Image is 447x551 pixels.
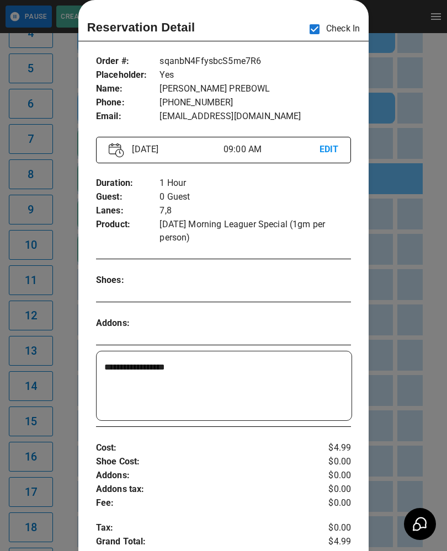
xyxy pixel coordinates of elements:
[159,68,351,82] p: Yes
[159,190,351,204] p: 0 Guest
[96,96,160,110] p: Phone :
[159,218,351,244] p: [DATE] Morning Leaguer Special (1gm per person)
[96,455,308,469] p: Shoe Cost :
[96,521,308,535] p: Tax :
[109,143,124,158] img: Vector
[96,469,308,483] p: Addons :
[96,204,160,218] p: Lanes :
[87,18,195,36] p: Reservation Detail
[96,110,160,124] p: Email :
[159,55,351,68] p: sqanbN4FfysbcS5me7R6
[96,274,160,287] p: Shoes :
[223,143,320,156] p: 09:00 AM
[96,317,160,330] p: Addons :
[320,143,339,157] p: EDIT
[127,143,223,156] p: [DATE]
[96,496,308,510] p: Fee :
[96,190,160,204] p: Guest :
[303,18,360,41] p: Check In
[308,483,351,496] p: $0.00
[159,96,351,110] p: [PHONE_NUMBER]
[96,441,308,455] p: Cost :
[159,82,351,96] p: [PERSON_NAME] PREBOWL
[159,176,351,190] p: 1 Hour
[96,68,160,82] p: Placeholder :
[159,110,351,124] p: [EMAIL_ADDRESS][DOMAIN_NAME]
[96,176,160,190] p: Duration :
[96,218,160,232] p: Product :
[308,455,351,469] p: $0.00
[96,483,308,496] p: Addons tax :
[96,55,160,68] p: Order # :
[308,521,351,535] p: $0.00
[96,82,160,96] p: Name :
[308,441,351,455] p: $4.99
[308,496,351,510] p: $0.00
[308,469,351,483] p: $0.00
[159,204,351,218] p: 7,8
